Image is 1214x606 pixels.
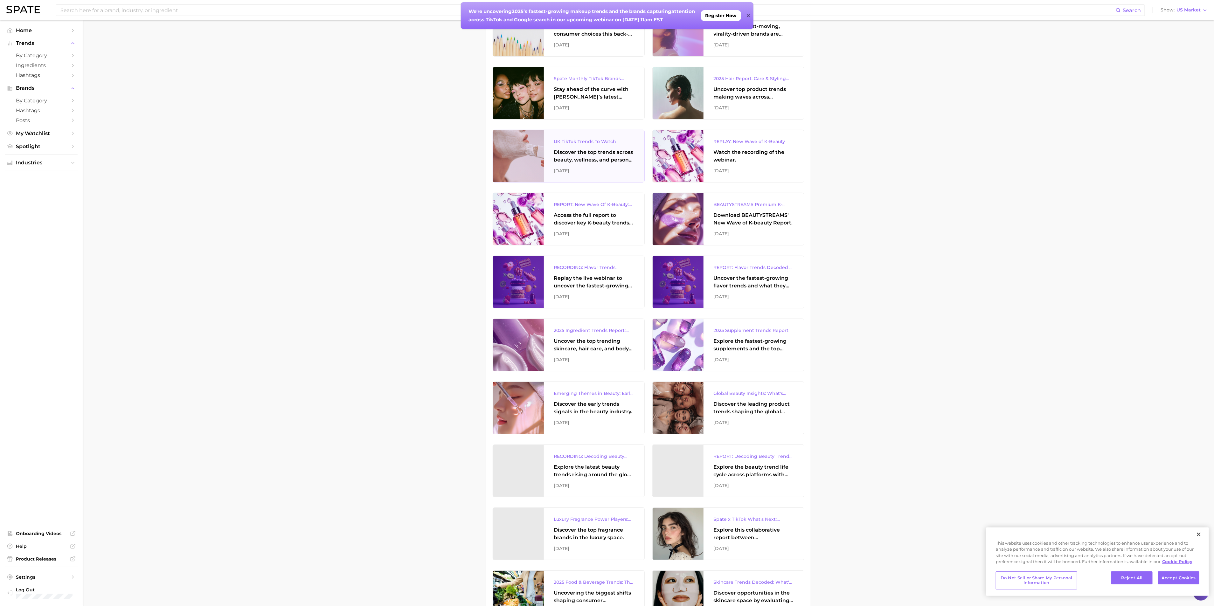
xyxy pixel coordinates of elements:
[714,526,794,541] div: Explore this collaborative report between [PERSON_NAME] and TikTok to explore the next big beauty...
[554,482,634,489] div: [DATE]
[554,526,634,541] div: Discover the top fragrance brands in the luxury space.
[554,389,634,397] div: Emerging Themes in Beauty: Early Trend Signals with Big Potential
[714,148,794,164] div: Watch the recording of the webinar.
[714,400,794,416] div: Discover the leading product trends shaping the global beauty market.
[5,115,78,125] a: Posts
[714,419,794,426] div: [DATE]
[5,128,78,138] a: My Watchlist
[6,6,40,13] img: SPATE
[714,167,794,175] div: [DATE]
[714,201,794,208] div: BEAUTYSTREAMS Premium K-beauty Trends Report
[554,201,634,208] div: REPORT: New Wave Of K-Beauty: [GEOGRAPHIC_DATA]’s Trending Innovations In Skincare & Color Cosmetics
[493,193,645,245] a: REPORT: New Wave Of K-Beauty: [GEOGRAPHIC_DATA]’s Trending Innovations In Skincare & Color Cosmet...
[652,4,804,57] a: YipitData x Spate Report Virality-Driven Brands Are Taking a Slice of the Beauty PieLearn which f...
[554,274,634,290] div: Replay the live webinar to uncover the fastest-growing flavor trends and what they signal about e...
[714,482,794,489] div: [DATE]
[554,545,634,552] div: [DATE]
[554,23,634,38] div: Explore what’s driving consumer choices this back-to-school season From budget-friendly meals to ...
[554,138,634,145] div: UK TikTok Trends To Watch
[5,158,78,168] button: Industries
[714,578,794,586] div: Skincare Trends Decoded: What's Popular According to Google Search & TikTok
[714,389,794,397] div: Global Beauty Insights: What's Trending & What's Ahead?
[554,452,634,460] div: RECORDING: Decoding Beauty Trends & Platform Dynamics on Google, TikTok & Instagram
[554,515,634,523] div: Luxury Fragrance Power Players: Consumers’ Brand Favorites
[16,556,67,562] span: Product Releases
[652,193,804,245] a: BEAUTYSTREAMS Premium K-beauty Trends ReportDownload BEAUTYSTREAMS' New Wave of K-beauty Report.[...
[5,572,78,582] a: Settings
[16,531,67,536] span: Onboarding Videos
[5,106,78,115] a: Hashtags
[1192,527,1206,541] button: Close
[493,319,645,371] a: 2025 Ingredient Trends Report: The Ingredients Defining Beauty in [DATE]Uncover the top trending ...
[986,527,1209,596] div: Privacy
[554,578,634,586] div: 2025 Food & Beverage Trends: The Biggest Trends According to TikTok & Google Search
[16,27,67,33] span: Home
[714,23,794,38] div: Learn which fast-moving, virality-driven brands are leading the pack, the risks of viral growth, ...
[5,51,78,60] a: by Category
[652,67,804,120] a: 2025 Hair Report: Care & Styling ProductsUncover top product trends making waves across platforms...
[5,141,78,151] a: Spotlight
[714,327,794,334] div: 2025 Supplement Trends Report
[652,256,804,308] a: REPORT: Flavor Trends Decoded - What's New & What's Next According to TikTok & GoogleUncover the ...
[493,130,645,182] a: UK TikTok Trends To WatchDiscover the top trends across beauty, wellness, and personal care on Ti...
[1176,8,1201,12] span: US Market
[554,327,634,334] div: 2025 Ingredient Trends Report: The Ingredients Defining Beauty in [DATE]
[1159,6,1209,14] button: ShowUS Market
[554,589,634,604] div: Uncovering the biggest shifts shaping consumer preferences.
[554,86,634,101] div: Stay ahead of the curve with [PERSON_NAME]’s latest monthly tracker, spotlighting the fastest-gro...
[714,211,794,227] div: Download BEAUTYSTREAMS' New Wave of K-beauty Report.
[554,104,634,112] div: [DATE]
[652,444,804,497] a: REPORT: Decoding Beauty Trends & Platform Dynamics on Google, TikTok & InstagramExplore the beaut...
[493,382,645,434] a: Emerging Themes in Beauty: Early Trend Signals with Big PotentialDiscover the early trends signal...
[16,52,67,59] span: by Category
[493,256,645,308] a: RECORDING: Flavor Trends Decoded - What's New & What's Next According to TikTok & GoogleReplay th...
[986,540,1209,568] div: This website uses cookies and other tracking technologies to enhance user experience and to analy...
[493,507,645,560] a: Luxury Fragrance Power Players: Consumers’ Brand FavoritesDiscover the top fragrance brands in th...
[554,148,634,164] div: Discover the top trends across beauty, wellness, and personal care on TikTok [GEOGRAPHIC_DATA].
[5,25,78,35] a: Home
[554,463,634,479] div: Explore the latest beauty trends rising around the globe and gain a clear understanding of consum...
[1158,571,1199,585] button: Accept Cookies
[714,337,794,353] div: Explore the fastest-growing supplements and the top wellness concerns driving consumer demand
[996,571,1077,589] button: Do Not Sell or Share My Personal Information, Opens the preference center dialog
[493,67,645,120] a: Spate Monthly TikTok Brands TrackerStay ahead of the curve with [PERSON_NAME]’s latest monthly tr...
[714,515,794,523] div: Spate x TikTok What's Next: Beauty Edition
[1161,8,1175,12] span: Show
[714,104,794,112] div: [DATE]
[714,463,794,479] div: Explore the beauty trend life cycle across platforms with exclusive insights from Spate’s Popular...
[5,38,78,48] button: Trends
[16,130,67,136] span: My Watchlist
[714,293,794,300] div: [DATE]
[5,541,78,551] a: Help
[714,589,794,604] div: Discover opportunities in the skincare space by evaluating the face product and face concerns dri...
[554,400,634,416] div: Discover the early trends signals in the beauty industry.
[493,444,645,497] a: RECORDING: Decoding Beauty Trends & Platform Dynamics on Google, TikTok & InstagramExplore the la...
[554,419,634,426] div: [DATE]
[5,529,78,538] a: Onboarding Videos
[16,72,67,78] span: Hashtags
[554,211,634,227] div: Access the full report to discover key K-beauty trends influencing [DATE] beauty market
[714,264,794,271] div: REPORT: Flavor Trends Decoded - What's New & What's Next According to TikTok & Google
[714,41,794,49] div: [DATE]
[5,585,78,601] a: Log out. Currently logged in with e-mail kimberley2.gravenor@loreal.com.
[714,75,794,82] div: 2025 Hair Report: Care & Styling Products
[554,230,634,238] div: [DATE]
[652,507,804,560] a: Spate x TikTok What's Next: Beauty EditionExplore this collaborative report between [PERSON_NAME]...
[554,264,634,271] div: RECORDING: Flavor Trends Decoded - What's New & What's Next According to TikTok & Google
[5,554,78,564] a: Product Releases
[16,587,89,593] span: Log Out
[1162,559,1192,564] a: More information about your privacy, opens in a new tab
[5,70,78,80] a: Hashtags
[714,274,794,290] div: Uncover the fastest-growing flavor trends and what they signal about evolving consumer tastes.
[554,356,634,363] div: [DATE]
[652,382,804,434] a: Global Beauty Insights: What's Trending & What's Ahead?Discover the leading product trends shapin...
[714,230,794,238] div: [DATE]
[16,62,67,68] span: Ingredients
[16,117,67,123] span: Posts
[554,167,634,175] div: [DATE]
[986,527,1209,596] div: Cookie banner
[714,86,794,101] div: Uncover top product trends making waves across platforms — along with key insights into benefits,...
[16,40,67,46] span: Trends
[5,96,78,106] a: by Category
[714,452,794,460] div: REPORT: Decoding Beauty Trends & Platform Dynamics on Google, TikTok & Instagram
